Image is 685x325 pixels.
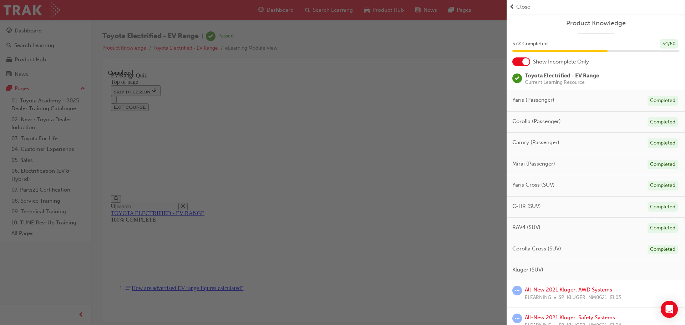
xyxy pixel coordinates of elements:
[648,117,678,127] div: Completed
[3,126,13,133] button: Open search menu
[533,58,589,66] span: Show Incomplete Only
[512,19,679,27] a: Product Knowledge
[512,117,561,126] span: Corolla (Passenger)
[525,286,612,293] a: All-New 2021 Kluger: AWD Systems
[3,147,557,153] div: 100% COMPLETE
[648,181,678,191] div: Completed
[648,245,678,254] div: Completed
[661,301,678,318] div: Open Intercom Messenger
[512,245,561,253] span: Corolla Cross (SUV)
[70,133,80,141] button: Close search menu
[648,202,678,212] div: Completed
[3,9,557,16] div: Top of page
[509,3,682,11] button: prev-iconClose
[525,294,551,302] span: ELEARNING
[512,202,541,210] span: C-HR (SUV)
[512,286,522,295] span: learningRecordVerb_ATTEMPT-icon
[3,26,9,34] button: Close navigation menu
[3,16,52,26] button: SKIP TO LESSON
[509,3,515,11] span: prev-icon
[512,314,522,323] span: learningRecordVerb_ATTEMPT-icon
[3,141,96,147] a: TOYOTA ELECTRIFIED - EV RANGE
[512,138,559,147] span: Camry (Passenger)
[512,73,522,83] span: learningRecordVerb_PASS-icon
[525,80,599,85] span: Current Learning Resource
[6,20,50,25] span: SKIP TO LESSON
[559,294,621,302] span: SP_KLUGER_NM0621_EL03
[512,223,541,232] span: RAV4 (SUV)
[7,133,70,141] input: Search
[525,314,615,321] a: All-New 2021 Kluger: Safety Systems
[648,96,678,106] div: Completed
[516,3,530,11] span: Close
[512,266,543,274] span: Kluger (SUV)
[648,160,678,169] div: Completed
[512,96,554,104] span: Yaris (Passenger)
[660,39,678,49] div: 34 / 60
[648,223,678,233] div: Completed
[3,3,557,9] div: EV Range Quiz
[512,160,555,168] span: Mirai (Passenger)
[525,72,599,79] span: Toyota Electrified - EV Range
[512,181,555,189] span: Yaris Cross (SUV)
[512,40,548,48] span: 57 % Completed
[3,34,41,41] button: EXIT COURSE
[648,138,678,148] div: Completed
